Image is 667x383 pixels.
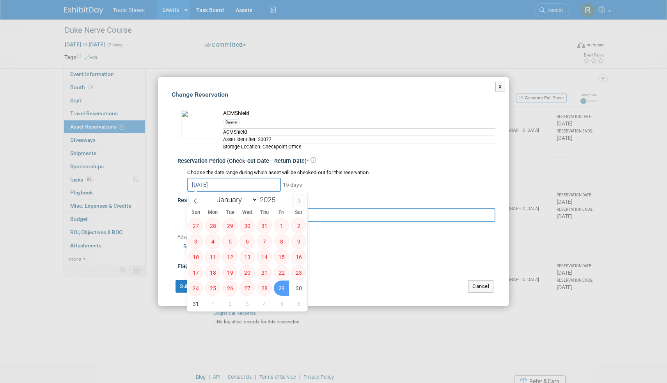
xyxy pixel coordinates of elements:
[204,210,222,215] span: Mon
[223,109,495,118] div: ACMShield
[187,169,495,176] div: Choose the date range during which asset will be checked-out for this reservation.
[239,218,255,233] span: July 30, 2025
[223,143,495,150] div: Storage Location: Checkpoint Office
[291,265,306,280] span: August 23, 2025
[257,218,272,233] span: July 31, 2025
[222,210,239,215] span: Tue
[256,210,273,215] span: Thu
[177,157,495,166] div: Reservation Period (Check-out Date - Return Date)
[291,249,306,265] span: August 16, 2025
[239,281,255,296] span: August 27, 2025
[291,218,306,233] span: August 2, 2025
[239,249,255,265] span: August 13, 2025
[257,249,272,265] span: August 14, 2025
[291,296,306,311] span: September 6, 2025
[205,234,220,249] span: August 4, 2025
[205,265,220,280] span: August 18, 2025
[223,128,495,136] div: ACMShield
[183,243,269,249] a: Specify Shipping Logistics Category
[188,296,203,311] span: August 31, 2025
[468,280,493,293] button: Cancel
[274,234,289,249] span: August 8, 2025
[205,218,220,233] span: July 28, 2025
[187,210,204,215] span: Sun
[222,234,238,249] span: August 5, 2025
[290,210,307,215] span: Sat
[273,210,290,215] span: Fri
[282,182,302,188] span: 15 days
[205,296,220,311] span: September 1, 2025
[222,265,238,280] span: August 19, 2025
[239,234,255,249] span: August 6, 2025
[177,263,190,270] span: Flag:
[188,265,203,280] span: August 17, 2025
[223,136,495,143] div: Asset Identifier: 20077
[495,82,505,92] button: X
[274,281,289,296] span: August 29, 2025
[223,119,240,125] div: Banner
[188,249,203,265] span: August 10, 2025
[257,265,272,280] span: August 21, 2025
[187,178,281,192] input: Check-out Date - Return Date
[274,296,289,311] span: September 5, 2025
[188,218,203,233] span: July 27, 2025
[188,234,203,249] span: August 3, 2025
[257,281,272,296] span: August 28, 2025
[274,218,289,233] span: August 1, 2025
[291,234,306,249] span: August 9, 2025
[239,265,255,280] span: August 20, 2025
[213,195,258,205] select: Month
[177,233,495,241] div: Advanced Options
[222,218,238,233] span: July 29, 2025
[291,281,306,296] span: August 30, 2025
[176,280,201,293] button: Submit
[257,234,272,249] span: August 7, 2025
[205,281,220,296] span: August 25, 2025
[274,249,289,265] span: August 15, 2025
[222,249,238,265] span: August 12, 2025
[222,281,238,296] span: August 26, 2025
[222,296,238,311] span: September 2, 2025
[188,281,203,296] span: August 24, 2025
[177,197,495,205] div: Reservation Notes
[239,296,255,311] span: September 3, 2025
[258,195,281,204] input: Year
[239,210,256,215] span: Wed
[274,265,289,280] span: August 22, 2025
[172,91,228,98] span: Change Reservation
[257,296,272,311] span: September 4, 2025
[205,249,220,265] span: August 11, 2025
